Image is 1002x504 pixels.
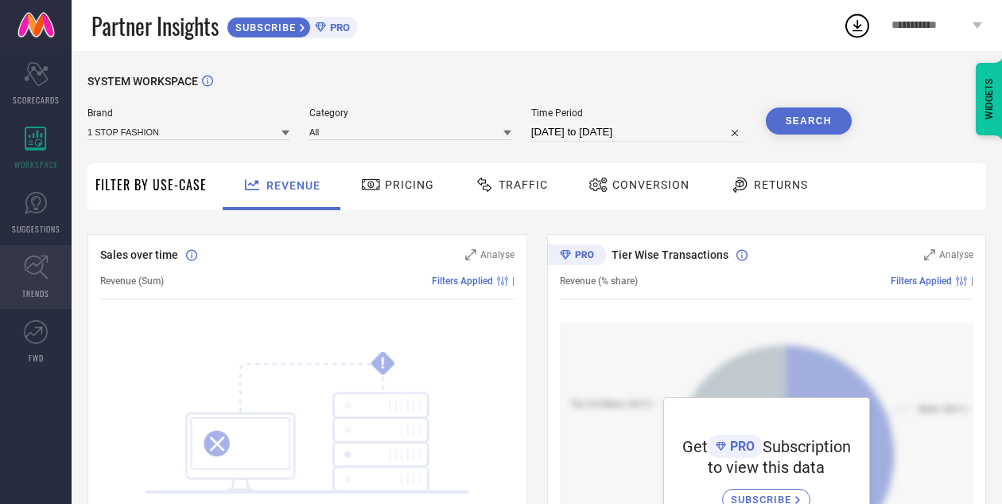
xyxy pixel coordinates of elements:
[480,249,515,260] span: Analyse
[381,354,385,373] tspan: !
[499,178,548,191] span: Traffic
[29,352,44,364] span: FWD
[971,275,973,287] span: |
[512,275,515,287] span: |
[612,248,728,261] span: Tier Wise Transactions
[266,179,320,192] span: Revenue
[754,178,808,191] span: Returns
[465,249,476,260] svg: Zoom
[385,178,434,191] span: Pricing
[100,248,178,261] span: Sales over time
[12,223,60,235] span: SUGGESTIONS
[432,275,493,287] span: Filters Applied
[227,13,358,38] a: SUBSCRIBEPRO
[14,158,58,170] span: WORKSPACE
[939,249,973,260] span: Analyse
[547,244,606,268] div: Premium
[763,437,851,456] span: Subscription
[326,21,350,33] span: PRO
[924,249,935,260] svg: Zoom
[726,439,755,454] span: PRO
[87,107,289,119] span: Brand
[22,287,49,299] span: TRENDS
[95,175,207,194] span: Filter By Use-Case
[766,107,852,135] button: Search
[891,275,952,287] span: Filters Applied
[531,123,746,142] input: Select time period
[531,107,746,119] span: Time Period
[612,178,689,191] span: Conversion
[843,11,872,40] div: Open download list
[87,75,198,88] span: SYSTEM WORKSPACE
[560,275,638,287] span: Revenue (% share)
[227,21,300,33] span: SUBSCRIBE
[309,107,511,119] span: Category
[682,437,708,456] span: Get
[13,94,60,106] span: SCORECARDS
[100,275,164,287] span: Revenue (Sum)
[708,458,825,477] span: to view this data
[91,10,219,42] span: Partner Insights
